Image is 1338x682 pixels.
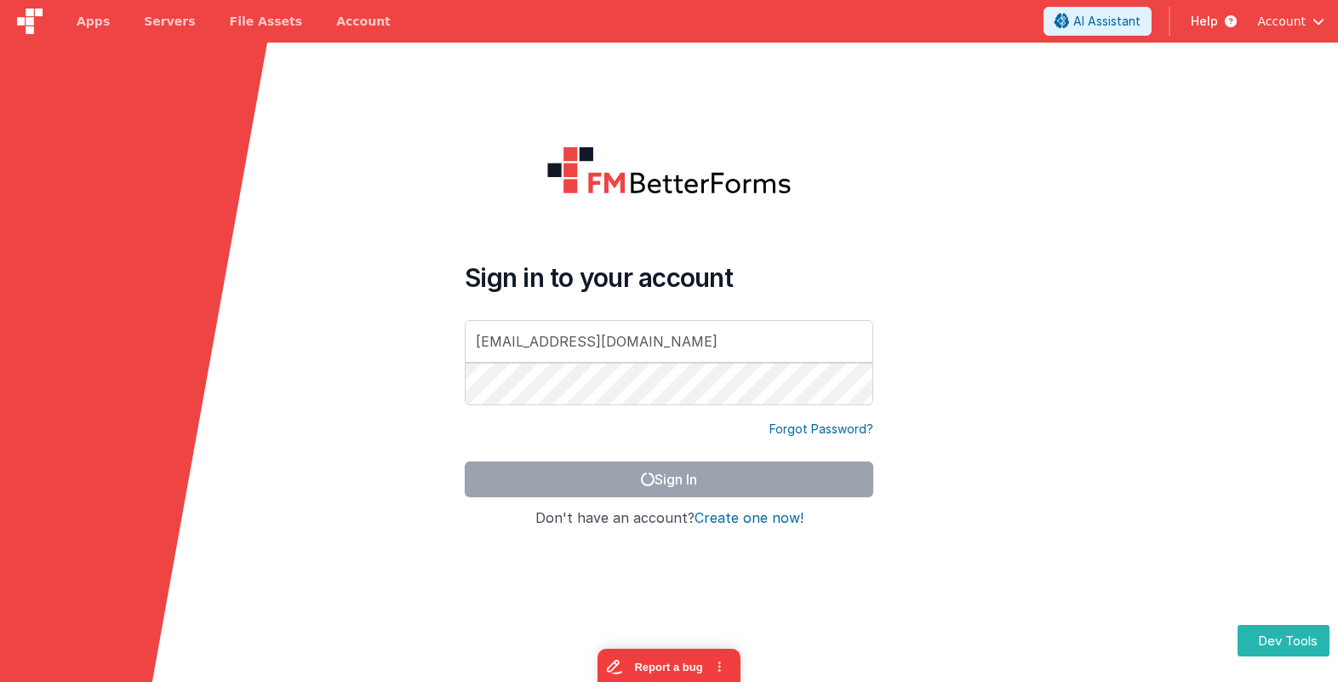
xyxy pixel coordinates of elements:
button: Dev Tools [1238,625,1329,656]
span: File Assets [230,13,303,30]
span: AI Assistant [1073,13,1141,30]
span: Help [1191,13,1218,30]
span: Servers [144,13,195,30]
h4: Don't have an account? [465,511,873,526]
a: Forgot Password? [769,421,873,438]
button: AI Assistant [1044,7,1152,36]
button: Create one now! [695,511,803,526]
span: Account [1257,13,1306,30]
span: Apps [77,13,110,30]
h4: Sign in to your account [465,262,873,293]
input: Email Address [465,320,873,363]
button: Account [1257,13,1324,30]
button: Sign In [465,461,873,497]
